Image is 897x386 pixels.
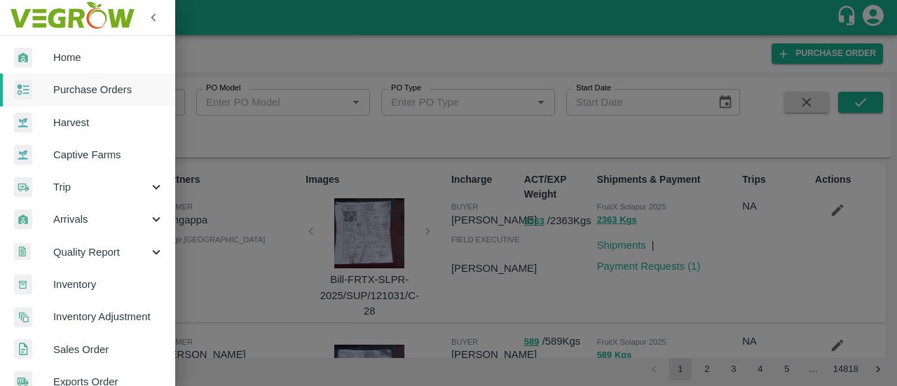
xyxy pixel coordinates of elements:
[14,144,32,165] img: harvest
[14,48,32,68] img: whArrival
[14,275,32,295] img: whInventory
[53,212,149,227] span: Arrivals
[53,179,149,195] span: Trip
[53,309,164,324] span: Inventory Adjustment
[53,115,164,130] span: Harvest
[14,209,32,230] img: whArrival
[53,82,164,97] span: Purchase Orders
[53,342,164,357] span: Sales Order
[14,112,32,133] img: harvest
[53,244,149,260] span: Quality Report
[53,277,164,292] span: Inventory
[53,147,164,163] span: Captive Farms
[14,177,32,198] img: delivery
[14,80,32,100] img: reciept
[14,243,31,261] img: qualityReport
[53,50,164,65] span: Home
[14,307,32,327] img: inventory
[14,339,32,359] img: sales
